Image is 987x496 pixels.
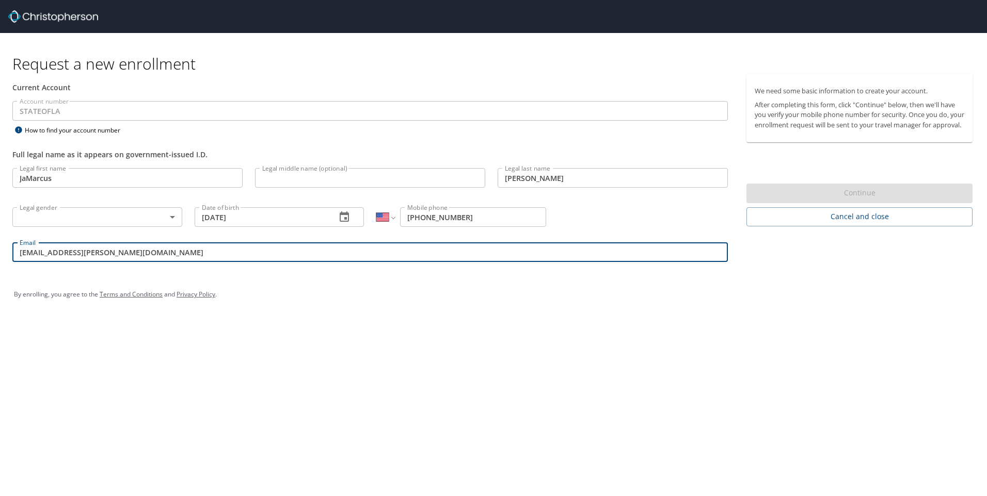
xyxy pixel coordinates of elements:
div: ​ [12,207,182,227]
a: Terms and Conditions [100,290,163,299]
a: Privacy Policy [177,290,215,299]
div: By enrolling, you agree to the and . [14,282,973,307]
button: Cancel and close [746,207,973,226]
div: How to find your account number [12,124,141,137]
input: MM/DD/YYYY [195,207,328,227]
input: Enter phone number [400,207,546,227]
p: After completing this form, click "Continue" below, then we'll have you verify your mobile phone ... [755,100,964,130]
span: Cancel and close [755,210,964,223]
img: cbt logo [8,10,98,23]
div: Full legal name as it appears on government-issued I.D. [12,149,728,160]
p: We need some basic information to create your account. [755,86,964,96]
h1: Request a new enrollment [12,54,981,74]
div: Current Account [12,82,728,93]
